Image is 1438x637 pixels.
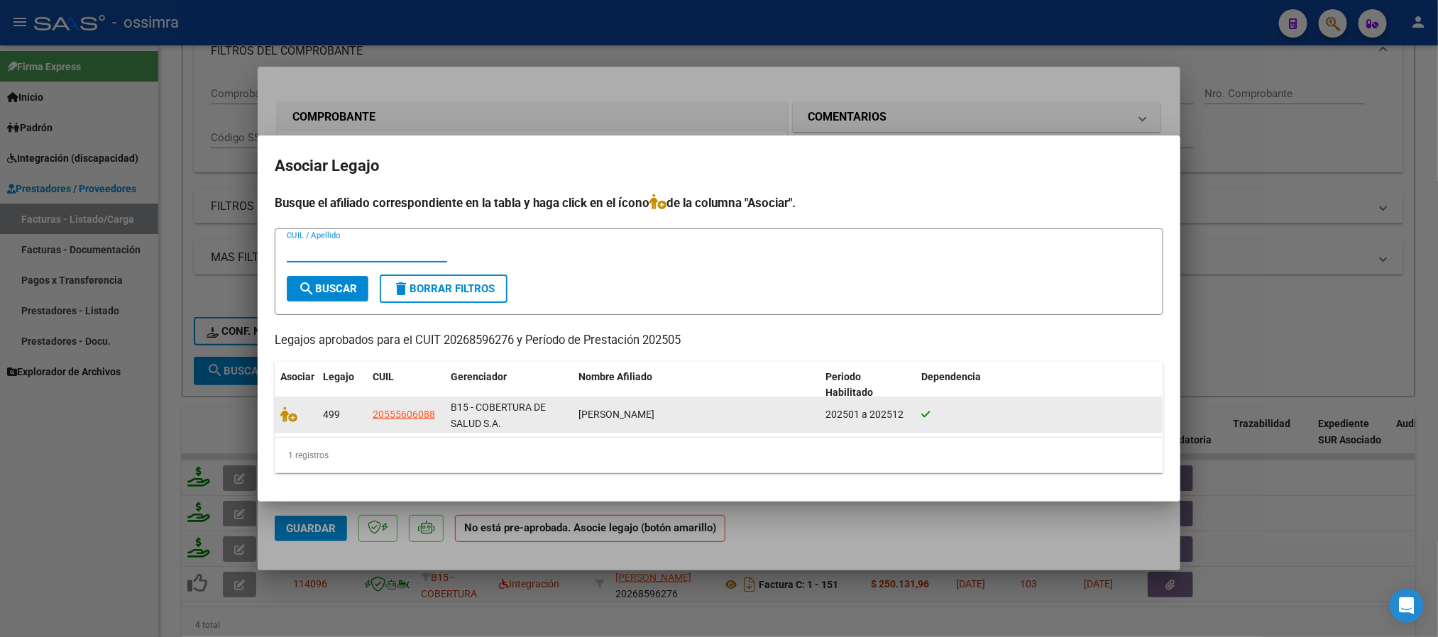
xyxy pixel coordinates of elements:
[317,362,367,409] datatable-header-cell: Legajo
[275,153,1163,179] h2: Asociar Legajo
[275,438,1163,473] div: 1 registros
[275,332,1163,350] p: Legajos aprobados para el CUIT 20268596276 y Período de Prestación 202505
[921,371,981,382] span: Dependencia
[825,406,910,423] div: 202501 a 202512
[393,280,410,297] mat-icon: delete
[373,371,394,382] span: CUIL
[578,409,654,420] span: DARELLI TOMAS
[373,409,435,420] span: 20555606088
[298,282,357,295] span: Buscar
[573,362,820,409] datatable-header-cell: Nombre Afiliado
[393,282,495,295] span: Borrar Filtros
[451,371,507,382] span: Gerenciador
[916,362,1163,409] datatable-header-cell: Dependencia
[380,275,507,303] button: Borrar Filtros
[367,362,445,409] datatable-header-cell: CUIL
[287,276,368,301] button: Buscar
[323,371,354,382] span: Legajo
[820,362,916,409] datatable-header-cell: Periodo Habilitado
[451,401,546,429] span: B15 - COBERTURA DE SALUD S.A.
[275,194,1163,212] h4: Busque el afiliado correspondiente en la tabla y haga click en el ícono de la columna "Asociar".
[323,409,340,420] span: 499
[275,362,317,409] datatable-header-cell: Asociar
[825,371,873,399] span: Periodo Habilitado
[280,371,314,382] span: Asociar
[1390,589,1424,623] div: Open Intercom Messenger
[445,362,573,409] datatable-header-cell: Gerenciador
[298,280,315,297] mat-icon: search
[578,371,652,382] span: Nombre Afiliado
